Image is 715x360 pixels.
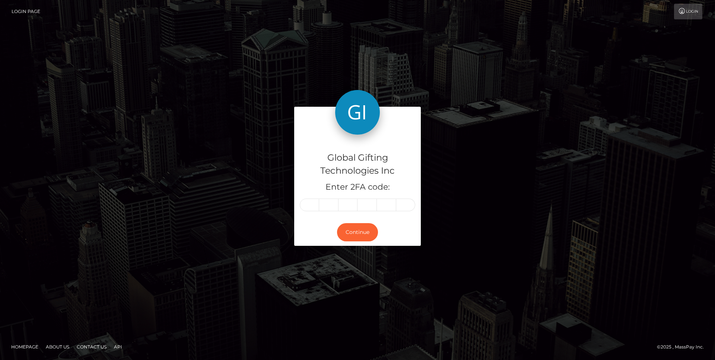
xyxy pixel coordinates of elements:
div: © 2025 , MassPay Inc. [657,343,709,351]
h4: Global Gifting Technologies Inc [300,151,415,177]
a: Homepage [8,341,41,353]
button: Continue [337,223,378,241]
h5: Enter 2FA code: [300,181,415,193]
a: API [111,341,125,353]
img: Global Gifting Technologies Inc [335,90,380,135]
a: Login Page [12,4,40,19]
a: Login [674,4,702,19]
a: About Us [43,341,72,353]
a: Contact Us [74,341,109,353]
